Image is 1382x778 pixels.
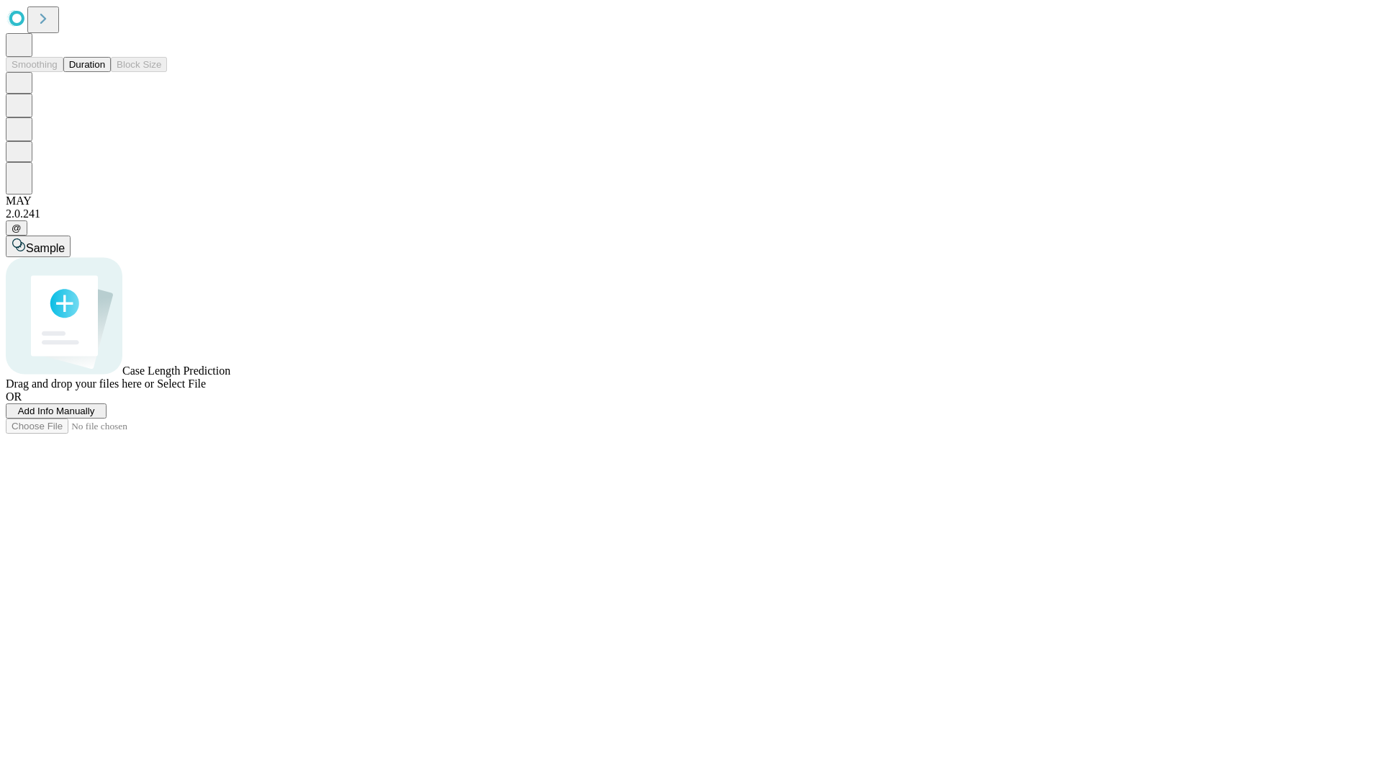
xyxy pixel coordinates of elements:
[6,57,63,72] button: Smoothing
[111,57,167,72] button: Block Size
[26,242,65,254] span: Sample
[157,377,206,390] span: Select File
[6,390,22,403] span: OR
[18,406,95,416] span: Add Info Manually
[122,365,230,377] span: Case Length Prediction
[6,207,1376,220] div: 2.0.241
[63,57,111,72] button: Duration
[12,223,22,233] span: @
[6,220,27,236] button: @
[6,403,107,419] button: Add Info Manually
[6,194,1376,207] div: MAY
[6,236,71,257] button: Sample
[6,377,154,390] span: Drag and drop your files here or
